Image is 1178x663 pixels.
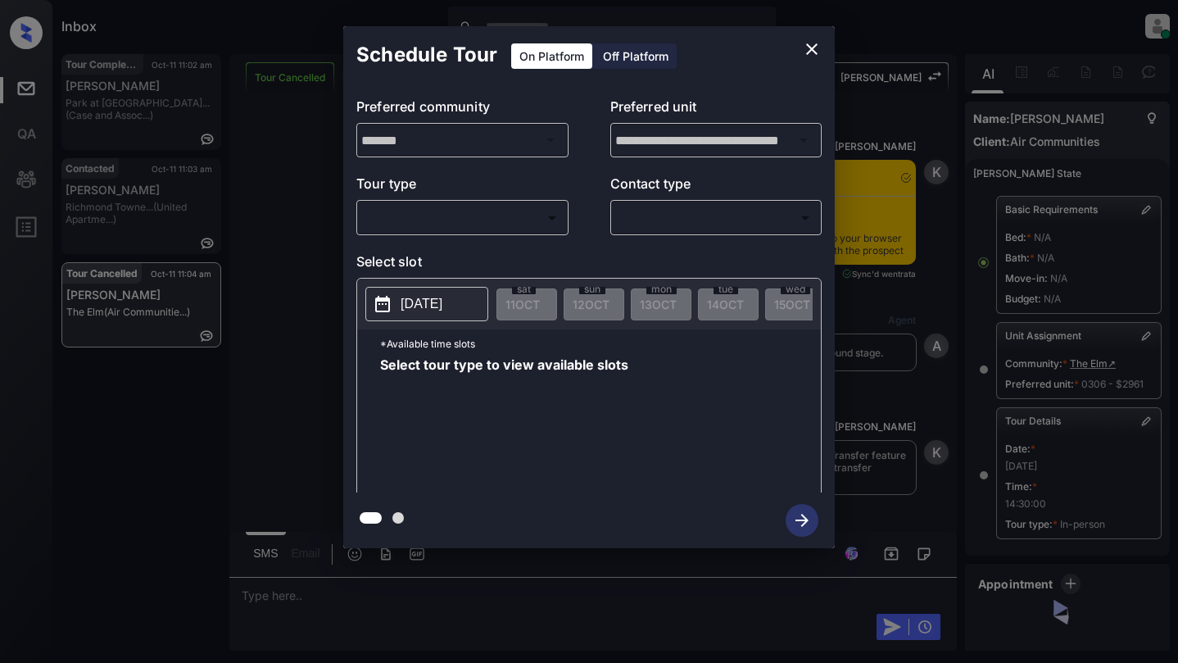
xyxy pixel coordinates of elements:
p: Tour type [356,174,569,200]
p: [DATE] [401,294,442,314]
p: Preferred community [356,97,569,123]
h2: Schedule Tour [343,26,510,84]
button: close [795,33,828,66]
p: Select slot [356,252,822,278]
button: [DATE] [365,287,488,321]
div: Off Platform [595,43,677,69]
p: Preferred unit [610,97,822,123]
div: On Platform [511,43,592,69]
p: *Available time slots [380,329,821,358]
span: Select tour type to view available slots [380,358,628,489]
p: Contact type [610,174,822,200]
